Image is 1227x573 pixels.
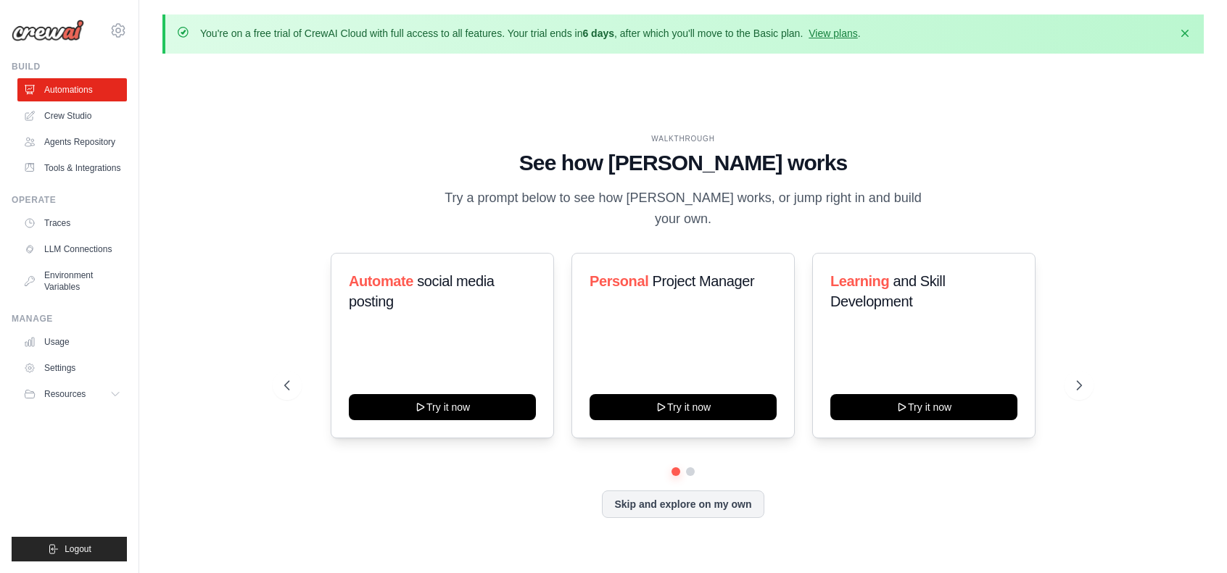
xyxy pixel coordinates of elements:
[17,130,127,154] a: Agents Repository
[284,133,1083,144] div: WALKTHROUGH
[284,150,1083,176] h1: See how [PERSON_NAME] works
[439,188,927,230] p: Try a prompt below to see how [PERSON_NAME] works, or jump right in and build your own.
[17,356,127,380] a: Settings
[582,28,614,39] strong: 6 days
[12,537,127,561] button: Logout
[349,273,413,289] span: Automate
[12,313,127,325] div: Manage
[17,330,127,354] a: Usage
[17,78,127,101] a: Automations
[200,26,861,41] p: You're on a free trial of CrewAI Cloud with full access to all features. Your trial ends in , aft...
[17,156,127,180] a: Tools & Integrations
[17,382,127,406] button: Resources
[17,212,127,235] a: Traces
[65,543,91,555] span: Logout
[602,490,764,518] button: Skip and explore on my own
[652,273,754,289] span: Project Manager
[12,61,127,72] div: Build
[830,273,889,289] span: Learning
[44,388,86,400] span: Resources
[12,194,127,206] div: Operate
[17,104,127,127] a: Crew Studio
[17,238,127,261] a: LLM Connections
[590,394,777,420] button: Try it now
[12,20,84,41] img: Logo
[830,394,1017,420] button: Try it now
[349,394,536,420] button: Try it now
[590,273,648,289] span: Personal
[349,273,495,309] span: social media posting
[17,264,127,298] a: Environment Variables
[809,28,857,39] a: View plans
